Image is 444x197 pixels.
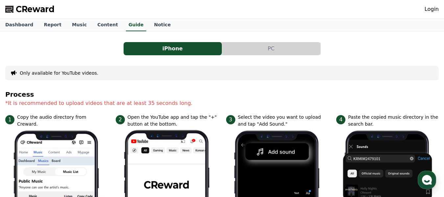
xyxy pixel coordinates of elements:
span: Messages [55,153,74,158]
a: CReward [5,4,55,14]
span: 3 [226,115,235,124]
p: Open the YouTube app and tap the "+" button at the bottom. [128,114,218,128]
span: 4 [336,115,345,124]
a: Content [92,19,123,31]
a: Messages [43,142,85,159]
span: 1 [5,115,14,124]
span: Home [17,152,28,158]
span: CReward [16,4,55,14]
a: Notice [149,19,176,31]
button: Only available for YouTube videos. [20,70,98,76]
a: Report [38,19,67,31]
a: Music [67,19,92,31]
p: Select the video you want to upload and tap "Add Sound." [238,114,329,128]
button: iPhone [124,42,222,55]
span: Settings [97,152,113,158]
span: 2 [116,115,125,124]
p: Copy the audio directory from Creward. [17,114,108,128]
a: Login [425,5,439,13]
p: Paste the copied music directory in the search bar. [348,114,439,128]
h4: Process [5,91,439,98]
a: Settings [85,142,126,159]
a: Home [2,142,43,159]
button: PC [222,42,320,55]
p: *It is recommended to upload videos that are at least 35 seconds long. [5,99,439,107]
a: Guide [126,19,146,31]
